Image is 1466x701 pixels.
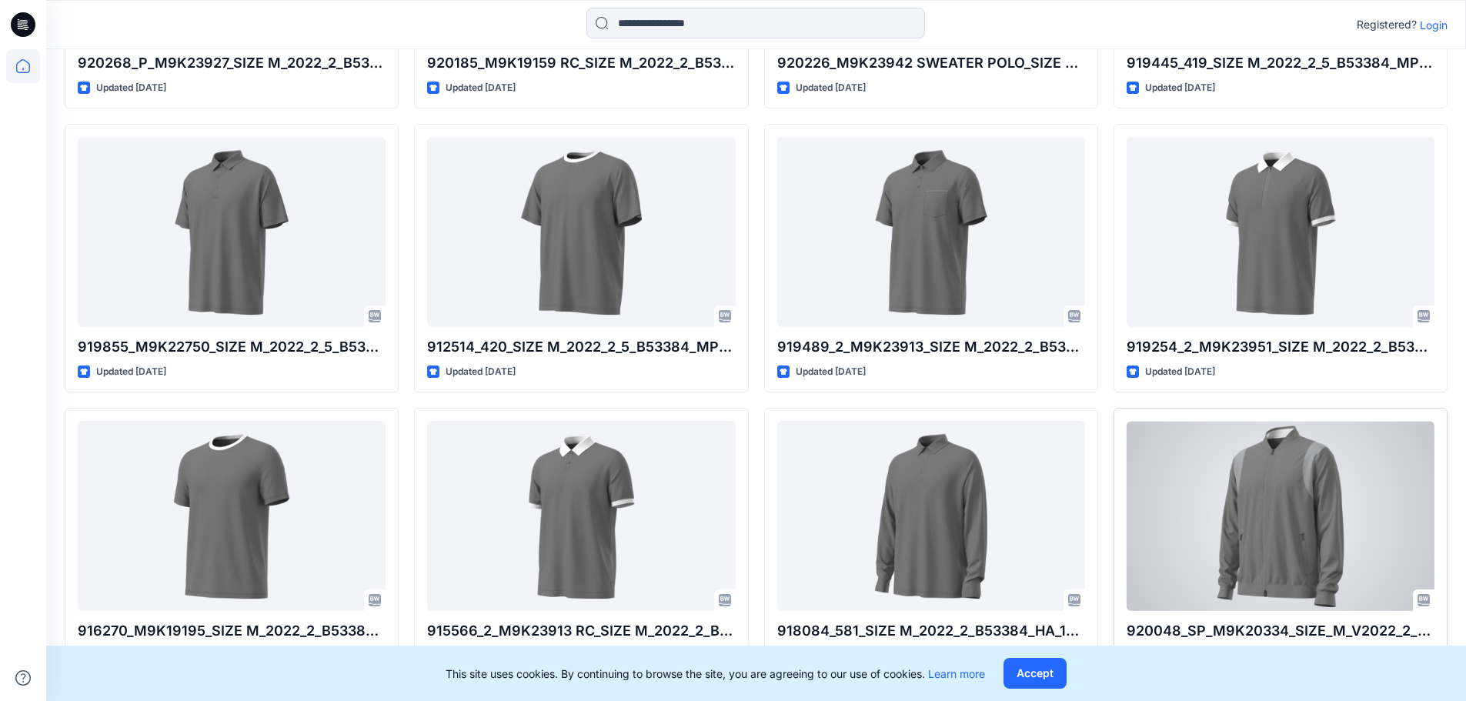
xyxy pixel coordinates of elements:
[446,80,516,96] p: Updated [DATE]
[1145,364,1215,380] p: Updated [DATE]
[78,421,386,611] a: 916270_M9K19195_SIZE M_2022_2_B53384_TL_11_14_24
[427,52,735,74] p: 920185_M9K19159 RC_SIZE M_2022_2_B53384_TL_11_14_24
[427,620,735,642] p: 915566_2_M9K23913 RC_SIZE M_2022_2_B53384_TL_11_21_24
[78,336,386,358] p: 919855_M9K22750_SIZE M_2022_2_5_B53384_MP_12_10_2024
[96,364,166,380] p: Updated [DATE]
[427,336,735,358] p: 912514_420_SIZE M_2022_2_5_B53384_MP_12_03_2024
[1003,658,1067,689] button: Accept
[1145,80,1215,96] p: Updated [DATE]
[796,364,866,380] p: Updated [DATE]
[777,336,1085,358] p: 919489_2_M9K23913_SIZE M_2022_2_B53384_TL_11_22_24
[777,137,1085,327] a: 919489_2_M9K23913_SIZE M_2022_2_B53384_TL_11_22_24
[796,80,866,96] p: Updated [DATE]
[1420,17,1448,33] p: Login
[446,666,985,682] p: This site uses cookies. By continuing to browse the site, you are agreeing to our use of cookies.
[1127,620,1434,642] p: 920048_SP_M9K20334_SIZE_M_V2022_2_B53384_HA_12_03_24
[427,137,735,327] a: 912514_420_SIZE M_2022_2_5_B53384_MP_12_03_2024
[96,80,166,96] p: Updated [DATE]
[1127,336,1434,358] p: 919254_2_M9K23951_SIZE M_2022_2_B53384_TL_11_25_24
[777,421,1085,611] a: 918084_581_SIZE M_2022_2_B53384_HA_12_11_24
[777,620,1085,642] p: 918084_581_SIZE M_2022_2_B53384_HA_12_11_24
[78,137,386,327] a: 919855_M9K22750_SIZE M_2022_2_5_B53384_MP_12_10_2024
[1127,421,1434,611] a: 920048_SP_M9K20334_SIZE_M_V2022_2_B53384_HA_12_03_24
[1127,52,1434,74] p: 919445_419_SIZE M_2022_2_5_B53384_MP_12_02_2024
[928,667,985,680] a: Learn more
[427,421,735,611] a: 915566_2_M9K23913 RC_SIZE M_2022_2_B53384_TL_11_21_24
[1357,15,1417,34] p: Registered?
[78,52,386,74] p: 920268_P_M9K23927_SIZE M_2022_2_B53384_TL_12_03_24
[777,52,1085,74] p: 920226_M9K23942 SWEATER POLO_SIZE M_2022_2_5_B53384_MP_11_27_2024
[1127,137,1434,327] a: 919254_2_M9K23951_SIZE M_2022_2_B53384_TL_11_25_24
[78,620,386,642] p: 916270_M9K19195_SIZE M_2022_2_B53384_TL_11_14_24
[446,364,516,380] p: Updated [DATE]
